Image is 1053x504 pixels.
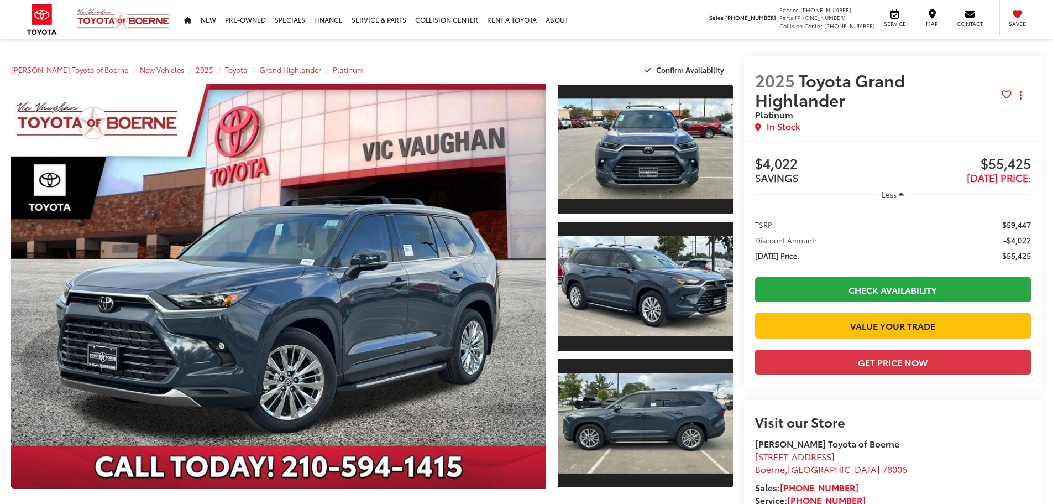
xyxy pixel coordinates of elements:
button: Actions [1012,86,1031,105]
strong: Sales: [755,481,858,493]
span: -$4,022 [1003,235,1031,246]
span: Sales [709,13,724,22]
span: [PHONE_NUMBER] [725,13,776,22]
span: Discount Amount: [755,235,817,246]
span: [DATE] Price: [755,250,799,261]
span: [GEOGRAPHIC_DATA] [788,463,880,475]
a: Expand Photo 1 [558,84,733,215]
a: New Vehicles [140,65,184,75]
img: 2025 Toyota Grand Highlander Platinum [556,373,734,473]
span: Collision Center [779,22,823,30]
span: [STREET_ADDRESS] [755,450,835,463]
span: Platinum [755,108,793,121]
span: $59,447 [1002,219,1031,230]
a: Platinum [333,65,364,75]
h2: Visit our Store [755,414,1031,429]
span: Map [920,20,944,28]
span: Contact [957,20,983,28]
span: $55,425 [1002,250,1031,261]
a: Value Your Trade [755,313,1031,338]
img: Vic Vaughan Toyota of Boerne [76,8,170,31]
button: Confirm Availability [638,60,733,80]
span: [PHONE_NUMBER] [800,6,851,14]
span: $4,022 [755,156,893,173]
a: Check Availability [755,277,1031,302]
span: Saved [1005,20,1030,28]
span: Service [882,20,907,28]
strong: [PERSON_NAME] Toyota of Boerne [755,437,899,450]
span: dropdown dots [1020,91,1022,100]
span: Less [882,189,897,199]
button: Get Price Now [755,350,1031,375]
a: Grand Highlander [259,65,321,75]
span: , [755,463,907,475]
a: Toyota [225,65,248,75]
a: Expand Photo 3 [558,358,733,489]
span: 78006 [882,463,907,475]
span: [PHONE_NUMBER] [795,13,846,22]
span: Service [779,6,799,14]
a: [PERSON_NAME] Toyota of Boerne [11,65,128,75]
span: TSRP: [755,219,774,230]
span: $55,425 [893,156,1031,173]
span: Boerne [755,463,785,475]
button: Less [876,184,909,204]
span: [PHONE_NUMBER] [824,22,875,30]
span: Toyota Grand Highlander [755,68,905,111]
a: Expand Photo 2 [558,221,733,352]
span: SAVINGS [755,170,799,185]
a: [STREET_ADDRESS] Boerne,[GEOGRAPHIC_DATA] 78006 [755,450,907,475]
span: In Stock [767,120,800,133]
a: [PHONE_NUMBER] [780,481,858,493]
img: 2025 Toyota Grand Highlander Platinum [556,236,734,336]
span: Confirm Availability [656,65,724,75]
a: 2025 [196,65,213,75]
img: 2025 Toyota Grand Highlander Platinum [556,99,734,199]
img: 2025 Toyota Grand Highlander Platinum [6,81,551,491]
span: 2025 [755,68,795,92]
a: Expand Photo 0 [11,84,546,489]
span: Parts [779,13,793,22]
span: [DATE] Price: [967,170,1031,185]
